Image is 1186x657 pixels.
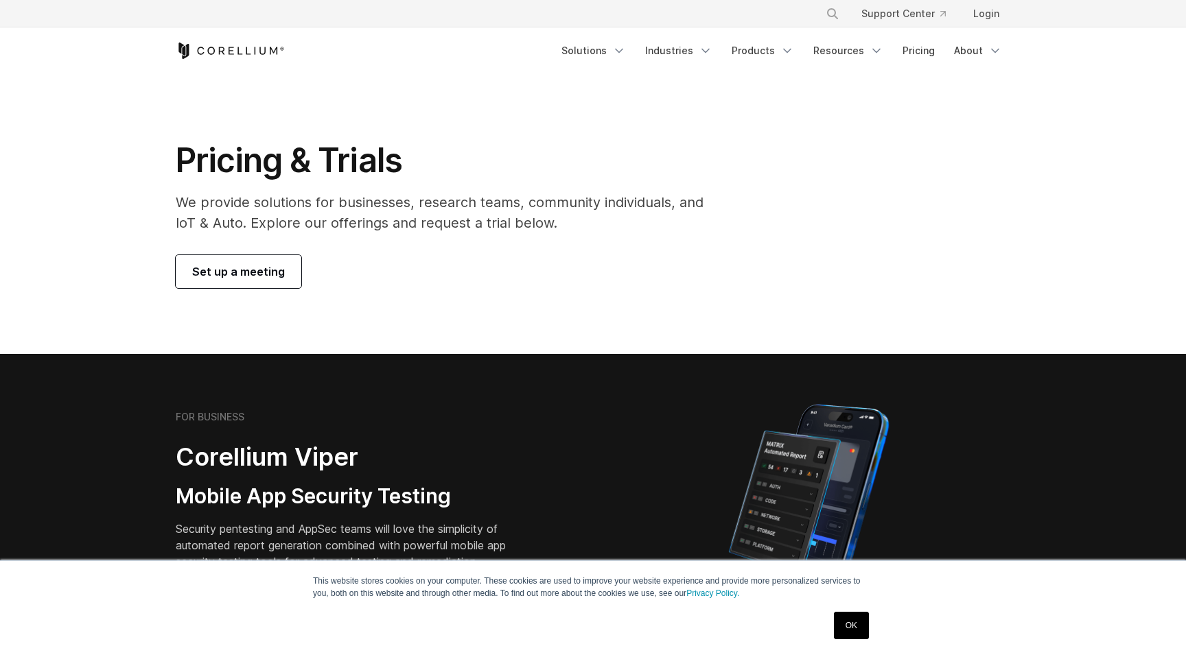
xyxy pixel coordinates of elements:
span: Set up a meeting [192,263,285,280]
a: Privacy Policy. [686,588,739,598]
a: Industries [637,38,721,63]
p: This website stores cookies on your computer. These cookies are used to improve your website expe... [313,575,873,599]
p: Security pentesting and AppSec teams will love the simplicity of automated report generation comb... [176,521,527,570]
a: About [946,38,1010,63]
a: OK [834,612,869,639]
a: Resources [805,38,892,63]
h1: Pricing & Trials [176,140,723,181]
h3: Mobile App Security Testing [176,483,527,510]
h6: FOR BUSINESS [176,411,244,423]
div: Navigation Menu [553,38,1010,63]
h2: Corellium Viper [176,442,527,473]
a: Set up a meeting [176,255,301,288]
a: Corellium Home [176,43,285,59]
a: Solutions [553,38,634,63]
button: Search [820,1,845,26]
a: Support Center [850,1,957,26]
img: Corellium MATRIX automated report on iPhone showing app vulnerability test results across securit... [706,398,912,638]
p: We provide solutions for businesses, research teams, community individuals, and IoT & Auto. Explo... [176,192,723,233]
a: Login [962,1,1010,26]
a: Products [723,38,802,63]
a: Pricing [894,38,943,63]
div: Navigation Menu [809,1,1010,26]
